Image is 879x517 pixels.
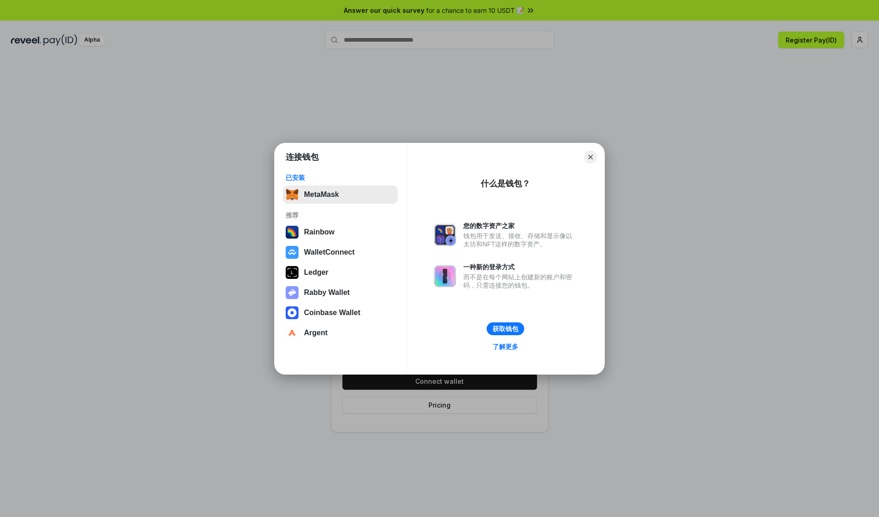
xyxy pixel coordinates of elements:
[286,174,395,182] div: 已安装
[283,243,398,261] button: WalletConnect
[286,226,298,239] img: svg+xml,%3Csvg%20width%3D%22120%22%20height%3D%22120%22%20viewBox%3D%220%200%20120%20120%22%20fil...
[463,232,577,248] div: 钱包用于发送、接收、存储和显示像以太坊和NFT这样的数字资产。
[283,304,398,322] button: Coinbase Wallet
[487,322,524,335] button: 获取钱包
[434,224,456,246] img: svg+xml,%3Csvg%20xmlns%3D%22http%3A%2F%2Fwww.w3.org%2F2000%2Fsvg%22%20fill%3D%22none%22%20viewBox...
[286,246,298,259] img: svg+xml,%3Csvg%20width%3D%2228%22%20height%3D%2228%22%20viewBox%3D%220%200%2028%2028%22%20fill%3D...
[304,190,339,199] div: MetaMask
[304,268,328,277] div: Ledger
[286,152,319,163] h1: 连接钱包
[434,265,456,287] img: svg+xml,%3Csvg%20xmlns%3D%22http%3A%2F%2Fwww.w3.org%2F2000%2Fsvg%22%20fill%3D%22none%22%20viewBox...
[286,266,298,279] img: svg+xml,%3Csvg%20xmlns%3D%22http%3A%2F%2Fwww.w3.org%2F2000%2Fsvg%22%20width%3D%2228%22%20height%3...
[283,324,398,342] button: Argent
[286,327,298,339] img: svg+xml,%3Csvg%20width%3D%2228%22%20height%3D%2228%22%20viewBox%3D%220%200%2028%2028%22%20fill%3D...
[481,178,530,189] div: 什么是钱包？
[463,222,577,230] div: 您的数字资产之家
[463,273,577,289] div: 而不是在每个网站上创建新的账户和密码，只需连接您的钱包。
[286,188,298,201] img: svg+xml,%3Csvg%20fill%3D%22none%22%20height%3D%2233%22%20viewBox%3D%220%200%2035%2033%22%20width%...
[493,325,518,333] div: 获取钱包
[286,286,298,299] img: svg+xml,%3Csvg%20xmlns%3D%22http%3A%2F%2Fwww.w3.org%2F2000%2Fsvg%22%20fill%3D%22none%22%20viewBox...
[304,309,360,317] div: Coinbase Wallet
[304,288,350,297] div: Rabby Wallet
[304,329,328,337] div: Argent
[487,341,524,353] a: 了解更多
[463,263,577,271] div: 一种新的登录方式
[304,248,355,256] div: WalletConnect
[584,151,597,163] button: Close
[493,343,518,351] div: 了解更多
[283,223,398,241] button: Rainbow
[283,283,398,302] button: Rabby Wallet
[286,211,395,219] div: 推荐
[304,228,335,236] div: Rainbow
[283,185,398,204] button: MetaMask
[283,263,398,282] button: Ledger
[286,306,298,319] img: svg+xml,%3Csvg%20width%3D%2228%22%20height%3D%2228%22%20viewBox%3D%220%200%2028%2028%22%20fill%3D...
